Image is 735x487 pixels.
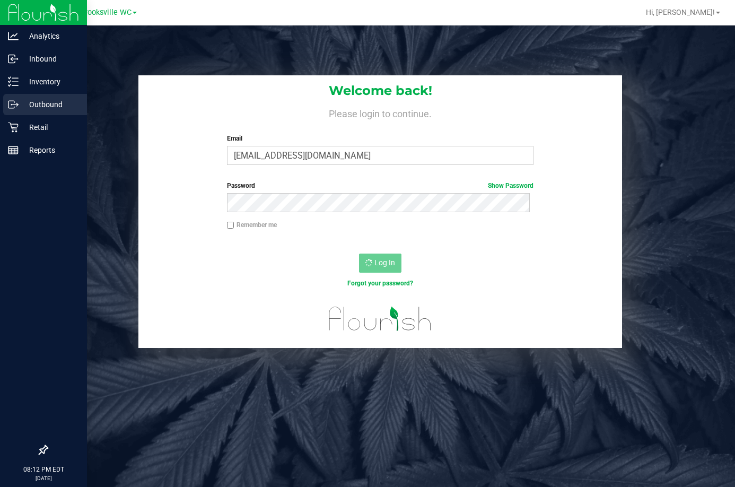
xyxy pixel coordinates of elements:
[227,220,277,230] label: Remember me
[8,31,19,41] inline-svg: Analytics
[138,106,622,119] h4: Please login to continue.
[374,258,395,267] span: Log In
[8,76,19,87] inline-svg: Inventory
[19,30,82,42] p: Analytics
[19,53,82,65] p: Inbound
[138,84,622,98] h1: Welcome back!
[19,75,82,88] p: Inventory
[320,299,441,338] img: flourish_logo.svg
[359,254,401,273] button: Log In
[347,280,413,287] a: Forgot your password?
[8,145,19,155] inline-svg: Reports
[5,474,82,482] p: [DATE]
[488,182,533,189] a: Show Password
[8,54,19,64] inline-svg: Inbound
[8,99,19,110] inline-svg: Outbound
[5,465,82,474] p: 08:12 PM EDT
[8,122,19,133] inline-svg: Retail
[19,121,82,134] p: Retail
[227,134,533,143] label: Email
[227,182,255,189] span: Password
[80,8,132,17] span: Brooksville WC
[19,144,82,156] p: Reports
[646,8,715,16] span: Hi, [PERSON_NAME]!
[227,222,234,229] input: Remember me
[19,98,82,111] p: Outbound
